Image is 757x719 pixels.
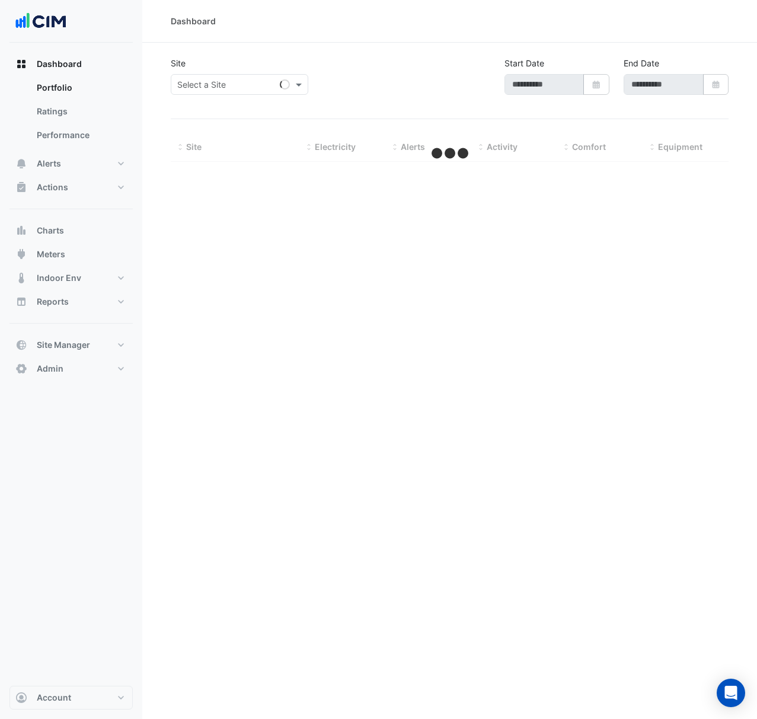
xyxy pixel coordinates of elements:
[658,142,702,152] span: Equipment
[624,57,659,69] label: End Date
[171,57,186,69] label: Site
[9,686,133,710] button: Account
[171,15,216,27] div: Dashboard
[37,248,65,260] span: Meters
[9,266,133,290] button: Indoor Env
[9,357,133,381] button: Admin
[37,296,69,308] span: Reports
[37,58,82,70] span: Dashboard
[15,272,27,284] app-icon: Indoor Env
[15,225,27,237] app-icon: Charts
[9,242,133,266] button: Meters
[27,76,133,100] a: Portfolio
[37,158,61,170] span: Alerts
[9,52,133,76] button: Dashboard
[504,57,544,69] label: Start Date
[9,333,133,357] button: Site Manager
[37,272,81,284] span: Indoor Env
[15,181,27,193] app-icon: Actions
[15,339,27,351] app-icon: Site Manager
[9,76,133,152] div: Dashboard
[15,363,27,375] app-icon: Admin
[9,219,133,242] button: Charts
[37,692,71,704] span: Account
[15,248,27,260] app-icon: Meters
[27,100,133,123] a: Ratings
[37,225,64,237] span: Charts
[27,123,133,147] a: Performance
[37,181,68,193] span: Actions
[9,175,133,199] button: Actions
[572,142,606,152] span: Comfort
[401,142,425,152] span: Alerts
[717,679,745,707] div: Open Intercom Messenger
[15,58,27,70] app-icon: Dashboard
[487,142,518,152] span: Activity
[37,363,63,375] span: Admin
[37,339,90,351] span: Site Manager
[15,158,27,170] app-icon: Alerts
[9,290,133,314] button: Reports
[186,142,202,152] span: Site
[9,152,133,175] button: Alerts
[15,296,27,308] app-icon: Reports
[14,9,68,33] img: Company Logo
[315,142,356,152] span: Electricity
